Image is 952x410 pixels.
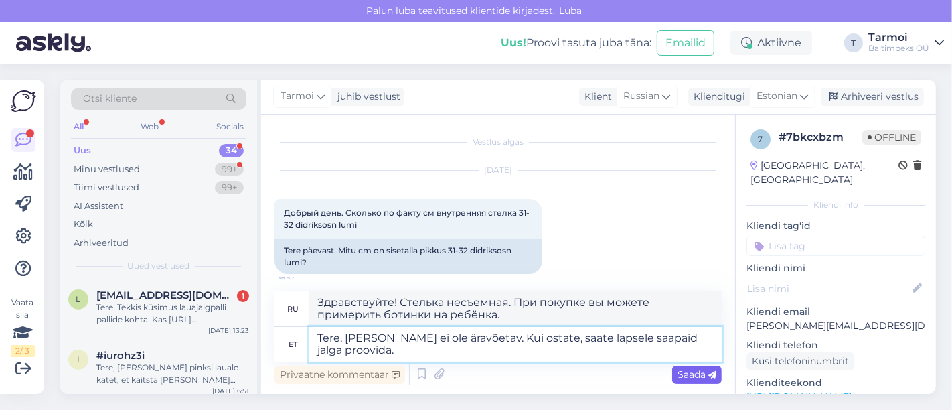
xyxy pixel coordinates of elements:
input: Lisa nimi [747,281,910,296]
div: Uus [74,144,91,157]
span: #iurohz3i [96,350,145,362]
button: Emailid [657,30,714,56]
div: Vaata siia [11,297,35,357]
div: Minu vestlused [74,163,140,176]
div: 34 [219,144,244,157]
div: Tere! Tekkis küsimus lauajalgpalli pallide kohta. Kas [URL][DOMAIN_NAME] hind kehtib ühele pallil... [96,301,249,326]
div: Web [139,118,162,135]
p: Kliendi telefon [746,338,925,352]
div: Klienditugi [688,90,745,104]
span: Otsi kliente [83,92,137,106]
span: 17:24 [279,275,329,285]
span: Russian [623,89,659,104]
div: # 7bkcxbzm [779,129,862,145]
p: Kliendi tag'id [746,219,925,233]
div: [DATE] [274,164,722,176]
div: 1 [237,290,249,302]
span: l [76,294,81,304]
div: 99+ [215,181,244,194]
div: Klient [579,90,612,104]
span: Luba [555,5,586,17]
span: Offline [862,130,921,145]
p: Klienditeekond [746,376,925,390]
div: AI Assistent [74,200,123,213]
div: Tere, [PERSON_NAME] pinksi lauale katet, et kaitsta [PERSON_NAME] eest? Kas teil on pakkuda? [96,362,249,386]
p: Kliendi email [746,305,925,319]
div: Tiimi vestlused [74,181,139,194]
input: Lisa tag [746,236,925,256]
span: Добрый день. Сколько по факту см внутренняя стелка 31-32 didriksosn lumi [284,208,530,230]
a: [URL][DOMAIN_NAME] [746,391,852,403]
span: 7 [759,134,763,144]
div: Tarmoi [868,32,929,43]
div: Küsi telefoninumbrit [746,352,854,370]
div: Baltimpeks OÜ [868,43,929,54]
div: Privaatne kommentaar [274,366,405,384]
b: Uus! [501,36,526,49]
div: Tere päevast. Mitu cm on sisetalla pikkus 31-32 didriksosn lumi? [274,239,542,274]
div: Vestlus algas [274,136,722,148]
span: i [77,354,80,364]
div: [DATE] 6:51 [212,386,249,396]
span: lmaljasmae@gmail.com [96,289,236,301]
div: Proovi tasuta juba täna: [501,35,651,51]
div: [GEOGRAPHIC_DATA], [GEOGRAPHIC_DATA] [750,159,898,187]
div: Kliendi info [746,199,925,211]
img: Askly Logo [11,90,36,112]
a: TarmoiBaltimpeks OÜ [868,32,944,54]
div: All [71,118,86,135]
p: [PERSON_NAME][EMAIL_ADDRESS][DOMAIN_NAME] [746,319,925,333]
div: juhib vestlust [332,90,400,104]
div: Kõik [74,218,93,231]
span: Uued vestlused [128,260,190,272]
div: ru [287,297,299,320]
p: Kliendi nimi [746,261,925,275]
div: 2 / 3 [11,345,35,357]
span: Estonian [757,89,797,104]
div: et [289,333,297,356]
div: Arhiveeritud [74,236,129,250]
div: Socials [214,118,246,135]
textarea: Здравствуйте! Стелька несъемная. При покупке вы можете примерить ботинки на ребёнка. [309,291,722,326]
textarea: Tere, [PERSON_NAME] ei ole äravõetav. Kui ostate, saate lapsele saapaid jalga proovida. [309,327,722,362]
div: [DATE] 13:23 [208,326,249,336]
div: T [844,33,863,52]
span: Saada [678,368,716,381]
span: Tarmoi [281,89,314,104]
div: Aktiivne [730,31,812,55]
div: 99+ [215,163,244,176]
div: Arhiveeri vestlus [821,88,924,106]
